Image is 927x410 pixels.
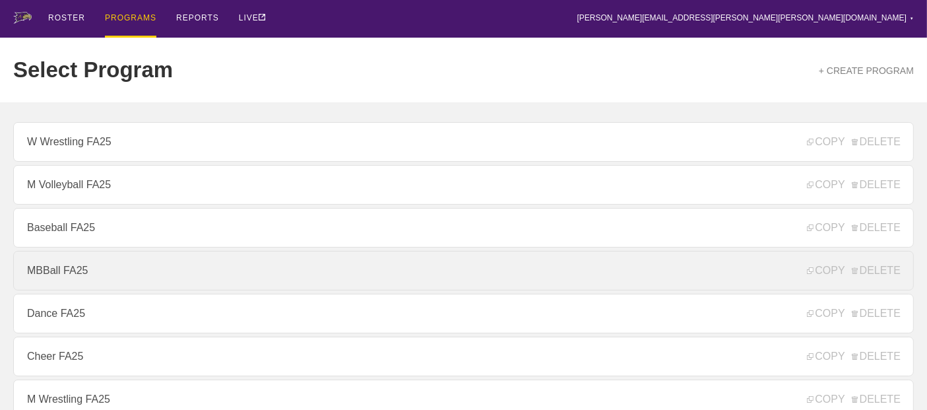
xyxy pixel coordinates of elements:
[13,208,914,248] a: Baseball FA25
[690,257,927,410] iframe: Chat Widget
[13,337,914,376] a: Cheer FA25
[13,165,914,205] a: M Volleyball FA25
[852,136,901,148] span: DELETE
[807,222,845,234] span: COPY
[852,179,901,191] span: DELETE
[852,222,901,234] span: DELETE
[807,136,845,148] span: COPY
[819,65,914,76] a: + CREATE PROGRAM
[13,294,914,333] a: Dance FA25
[807,179,845,191] span: COPY
[910,15,914,22] div: ▼
[13,251,914,290] a: MBBall FA25
[13,12,32,24] img: logo
[13,122,914,162] a: W Wrestling FA25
